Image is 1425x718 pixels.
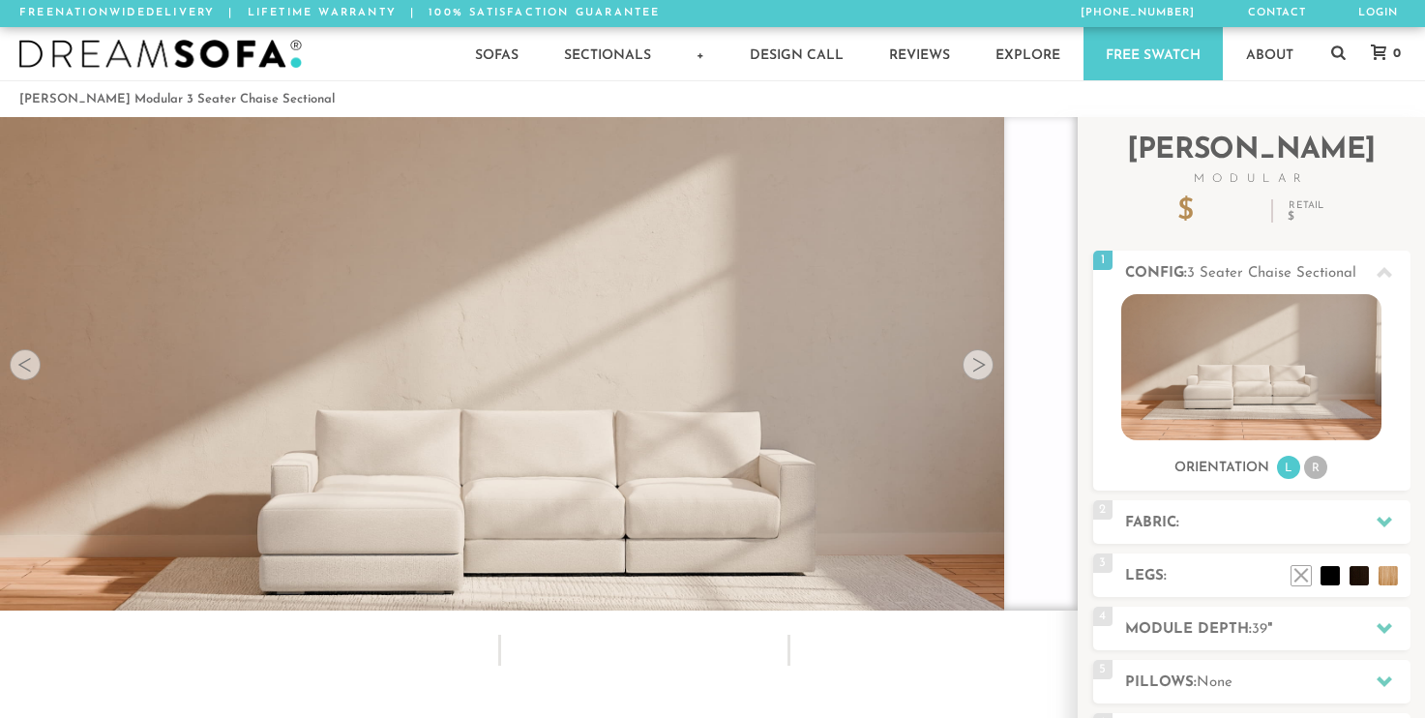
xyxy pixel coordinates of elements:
[1125,618,1410,641] h2: Module Depth: "
[542,27,673,80] a: Sectionals
[55,8,146,18] em: Nationwide
[1093,553,1113,573] span: 3
[674,27,727,80] a: +
[867,27,972,80] a: Reviews
[1121,294,1381,440] img: landon-sofa-no_legs-no_pillows-1.jpg
[410,8,415,18] span: |
[19,40,302,69] img: DreamSofa - Inspired By Life, Designed By You
[1093,607,1113,626] span: 4
[1093,251,1113,270] span: 1
[1125,565,1410,587] h2: Legs:
[19,86,335,112] li: [PERSON_NAME] Modular 3 Seater Chaise Sectional
[1304,456,1327,479] li: R
[1125,512,1410,534] h2: Fabric:
[973,27,1083,80] a: Explore
[1125,262,1410,284] h2: Config:
[1224,27,1316,80] a: About
[1197,675,1232,690] span: None
[1288,211,1324,223] em: $
[1177,197,1257,226] p: $
[1093,660,1113,679] span: 5
[1084,27,1223,80] a: Free Swatch
[228,8,233,18] span: |
[1252,622,1267,637] span: 39
[1351,45,1410,62] a: 0
[1125,672,1410,694] h2: Pillows:
[1093,500,1113,520] span: 2
[1093,136,1410,185] h2: [PERSON_NAME]
[1093,173,1410,185] span: Modular
[1277,456,1300,479] li: L
[727,27,866,80] a: Design Call
[1187,266,1356,281] span: 3 Seater Chaise Sectional
[453,27,541,80] a: Sofas
[1388,47,1401,60] span: 0
[1174,460,1269,477] h3: Orientation
[1288,201,1324,223] p: Retail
